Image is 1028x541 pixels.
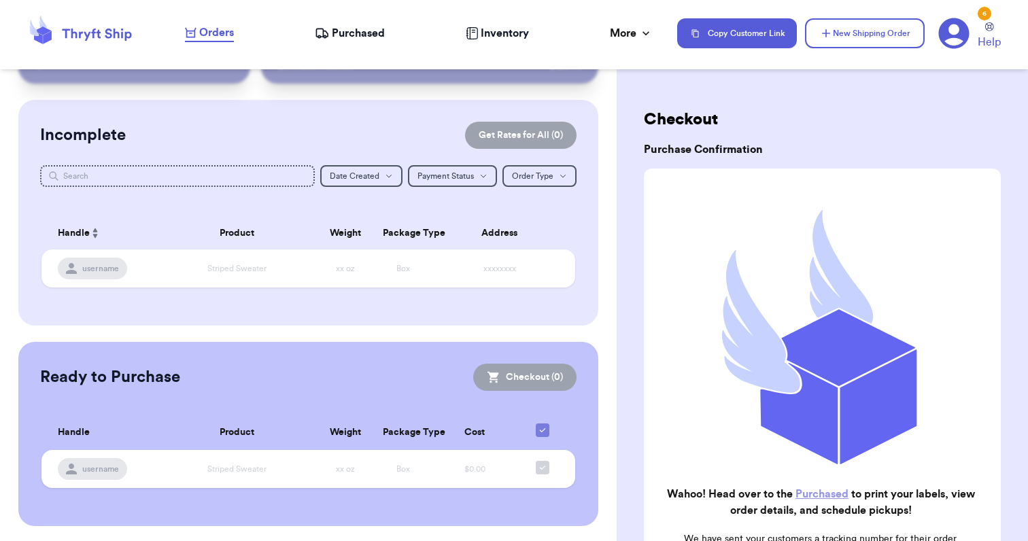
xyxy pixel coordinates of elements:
th: Weight [317,217,374,249]
span: Payment Status [417,172,474,180]
span: $0.00 [464,465,485,473]
span: Purchased [332,25,385,41]
button: Payment Status [408,165,497,187]
th: Cost [432,415,518,450]
span: xx oz [336,264,355,273]
th: Package Type [375,217,432,249]
h3: Purchase Confirmation [644,141,1001,158]
a: Inventory [466,25,529,41]
span: Box [396,264,410,273]
span: Handle [58,226,90,241]
span: xxxxxxxx [483,264,516,273]
span: Handle [58,425,90,440]
a: Purchased [795,489,849,500]
th: Address [432,217,575,249]
th: Package Type [375,415,432,450]
div: More [610,25,653,41]
h2: Incomplete [40,124,126,146]
button: Checkout (0) [473,364,577,391]
h2: Checkout [644,109,1001,130]
button: Get Rates for All (0) [465,122,577,149]
a: Orders [185,24,234,42]
button: Date Created [320,165,402,187]
button: Order Type [502,165,577,187]
span: Orders [199,24,234,41]
span: username [82,263,119,274]
span: Box [396,465,410,473]
th: Weight [317,415,374,450]
a: Purchased [315,25,385,41]
h2: Wahoo! Head over to the to print your labels, view order details, and schedule pickups! [655,486,987,519]
span: Inventory [481,25,529,41]
a: 6 [938,18,970,49]
span: Striped Sweater [207,264,267,273]
button: Sort ascending [90,225,101,241]
span: xx oz [336,465,355,473]
button: Copy Customer Link [677,18,797,48]
input: Search [40,165,315,187]
span: Help [978,34,1001,50]
span: Striped Sweater [207,465,267,473]
th: Product [156,415,317,450]
button: New Shipping Order [805,18,925,48]
a: Help [978,22,1001,50]
span: Date Created [330,172,379,180]
span: Order Type [512,172,553,180]
th: Product [156,217,317,249]
div: 6 [978,7,991,20]
span: username [82,464,119,474]
h2: Ready to Purchase [40,366,180,388]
